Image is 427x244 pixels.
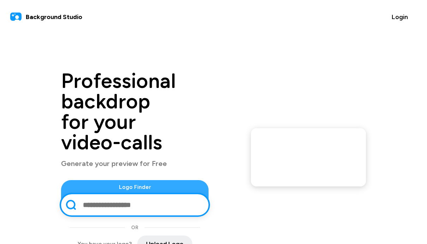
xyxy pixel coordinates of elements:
[10,11,82,23] a: Background Studio
[383,8,417,25] button: Login
[61,71,209,153] h1: Professional backdrop for your video-calls
[392,12,408,22] span: Login
[61,158,209,169] p: Generate your preview for Free
[26,12,82,22] span: Background Studio
[61,183,209,191] span: Logo Finder
[10,11,22,23] img: logo
[131,224,138,231] span: OR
